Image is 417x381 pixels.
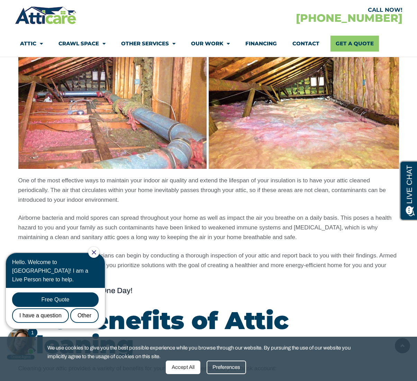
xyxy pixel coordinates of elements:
a: Attic [20,36,43,52]
p: One of the most effective ways to maintain your indoor air quality and extend the lifespan of you... [18,176,399,205]
div: Preferences [207,361,246,374]
nav: Menu [20,36,397,52]
div: Accept All [166,361,200,374]
p: Airborne bacteria and mold spores can spread throughout your home as well as impact the air you b... [18,213,399,242]
p: Our team of experienced technicians can begin by conducting a thorough inspection of your attic a... [18,251,399,280]
span: We use cookies to give you the best possible experience while you browse through our website. By ... [47,344,364,361]
a: Contact [292,36,319,52]
a: Our Work [191,36,230,52]
a: Get A Quote [330,36,379,52]
span: Opens a chat window [17,6,56,14]
h2: The Benefits of Attic Cleaning [18,308,399,357]
div: CALL NOW! [209,7,402,13]
a: Other Services [121,36,175,52]
a: Financing [245,36,277,52]
a: Crawl Space [58,36,106,52]
iframe: Chat Invitation [3,246,114,360]
h4: Clean Your Attic in Just One Day! [18,287,399,294]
